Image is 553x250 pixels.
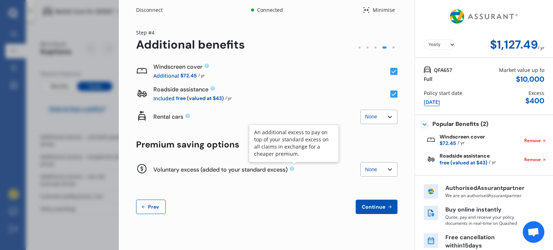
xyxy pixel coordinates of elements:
span: free (valued at $43) [176,94,224,103]
div: Windscreen cover [153,63,390,71]
span: Prev [147,204,161,210]
img: free cancel icon [424,233,438,248]
div: Disconnect [136,6,171,14]
p: Quote, pay and receive your policy documents in real-time on Quashed [445,214,532,226]
span: / yr [489,159,496,167]
div: Market value up to [499,66,544,74]
span: Remove [524,156,541,163]
span: / yr [458,140,464,147]
div: Connected [256,6,284,14]
span: / yr [198,72,205,80]
div: Full [424,75,432,83]
div: Roadside assistance [440,153,496,166]
div: Policy start date [424,89,462,97]
span: Popular Benefits (2) [432,121,488,128]
span: QFA657 [434,66,452,74]
div: $ 400 [525,97,544,105]
span: free (valued at $43) [440,159,487,167]
div: Roadside assistance [153,86,390,93]
div: Open chat [523,221,544,243]
div: [DATE] [424,98,440,106]
div: Windscreen cover [440,134,485,147]
span: $72.45 [440,140,456,147]
span: Continue [360,204,387,210]
button: Prev [136,200,166,214]
p: We are an authorised Assurant partner [445,192,532,199]
span: Remove [524,137,541,144]
img: insurer icon [424,184,438,199]
span: $72.45 [180,72,197,80]
div: Step # 4 [136,29,245,36]
div: Premium saving options [136,140,397,150]
span: Included [153,94,175,103]
img: Assurant.png [448,3,520,30]
div: Minimise [370,6,397,14]
span: / yr [225,94,232,103]
p: Buy online instantly [445,206,532,214]
div: Voluntary excess (added to your standard excess) [153,166,360,173]
p: Free cancellation within 15 days [445,233,532,250]
img: buy online icon [424,206,438,220]
div: Additional benefits [136,38,245,51]
div: $1,127.49 [490,38,538,51]
button: Continue [356,200,397,214]
span: Additional [153,72,179,80]
p: Authorised Assurant partner [445,184,532,192]
div: An additional excess to pay on top of your standard excess on all claims in exchange for a cheape... [254,129,333,158]
div: $ 10,000 [516,75,544,83]
div: Excess [529,89,544,97]
div: / yr [538,38,544,51]
div: Rental cars [153,113,360,121]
